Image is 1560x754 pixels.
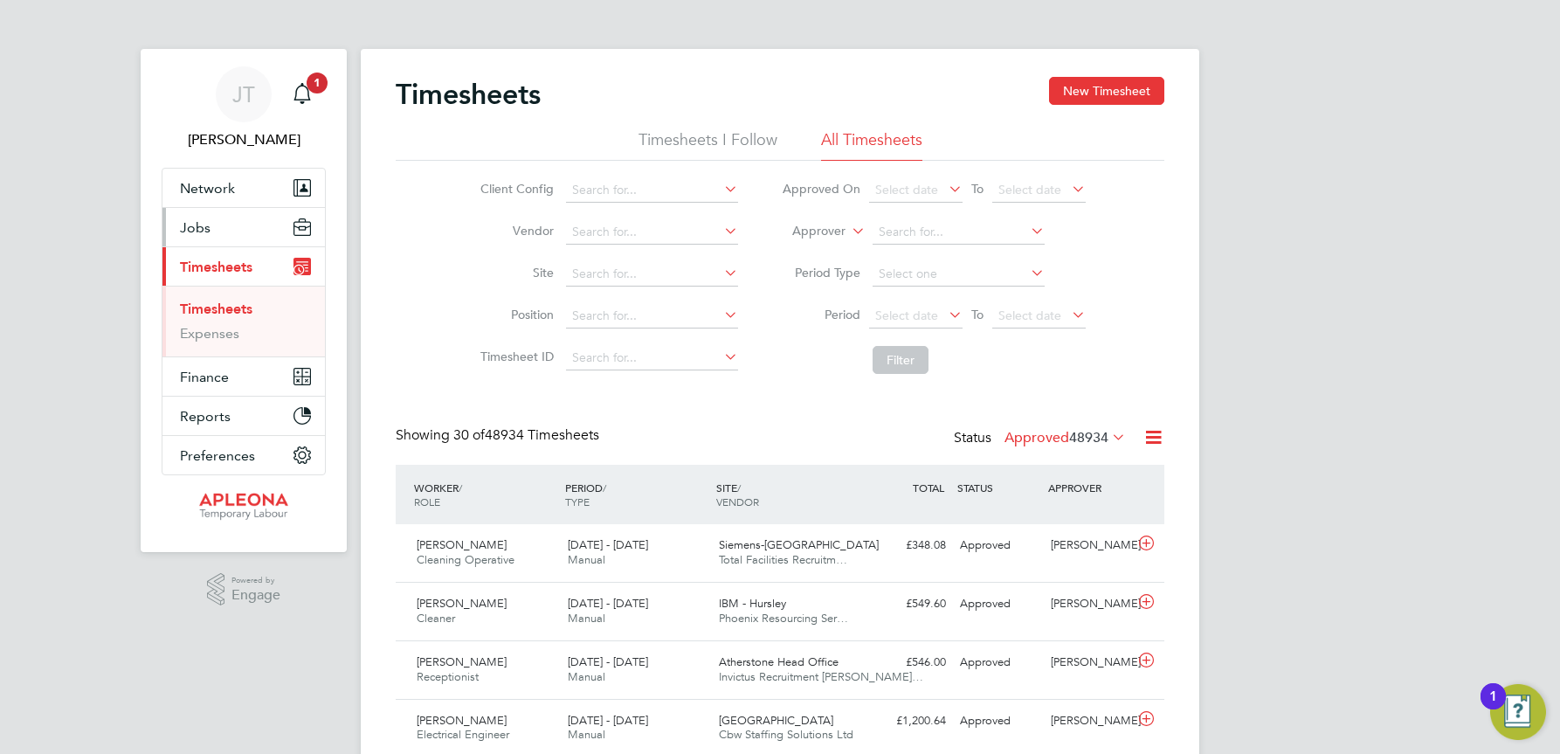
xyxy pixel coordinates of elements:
span: [PERSON_NAME] [417,537,507,552]
nav: Main navigation [141,49,347,552]
a: 1 [285,66,320,122]
div: £348.08 [862,531,953,560]
button: Jobs [162,208,325,246]
span: Total Facilities Recruitm… [719,552,847,567]
span: [DATE] - [DATE] [568,596,648,611]
span: [PERSON_NAME] [417,654,507,669]
button: Finance [162,357,325,396]
div: [PERSON_NAME] [1044,648,1135,677]
span: TYPE [565,495,590,508]
div: Approved [953,648,1044,677]
span: Powered by [231,573,280,588]
span: IBM - Hursley [719,596,786,611]
span: Timesheets [180,259,252,275]
div: £546.00 [862,648,953,677]
label: Period Type [782,265,860,280]
label: Position [475,307,554,322]
img: apleona-logo-retina.png [199,493,288,521]
div: £549.60 [862,590,953,619]
button: Open Resource Center, 1 new notification [1490,684,1546,740]
span: Receptionist [417,669,479,684]
a: Expenses [180,325,239,342]
input: Search for... [566,262,738,287]
div: PERIOD [561,472,712,517]
span: [DATE] - [DATE] [568,537,648,552]
a: Timesheets [180,301,252,317]
a: Go to home page [162,493,326,521]
label: Period [782,307,860,322]
input: Search for... [873,220,1045,245]
span: Manual [568,552,605,567]
div: WORKER [410,472,561,517]
div: Timesheets [162,286,325,356]
span: Select date [998,182,1061,197]
label: Approved [1004,429,1126,446]
span: 48934 Timesheets [453,426,599,444]
span: Select date [998,308,1061,323]
span: Manual [568,727,605,742]
label: Vendor [475,223,554,239]
a: JT[PERSON_NAME] [162,66,326,150]
span: ROLE [414,495,440,508]
label: Site [475,265,554,280]
span: Finance [180,369,229,385]
span: To [966,303,989,326]
span: Engage [231,588,280,603]
a: Powered byEngage [207,573,281,606]
input: Select one [873,262,1045,287]
div: [PERSON_NAME] [1044,531,1135,560]
div: Approved [953,707,1044,736]
button: New Timesheet [1049,77,1164,105]
span: Cleaner [417,611,455,626]
span: Atherstone Head Office [719,654,839,669]
span: VENDOR [716,495,759,508]
div: Status [954,426,1129,451]
span: / [737,481,741,495]
span: [GEOGRAPHIC_DATA] [719,713,833,728]
button: Preferences [162,436,325,474]
button: Network [162,169,325,207]
span: Invictus Recruitment [PERSON_NAME]… [719,669,923,684]
input: Search for... [566,346,738,370]
label: Client Config [475,181,554,197]
span: Electrical Engineer [417,727,509,742]
span: / [603,481,606,495]
div: £1,200.64 [862,707,953,736]
span: / [459,481,462,495]
div: Approved [953,531,1044,560]
div: Showing [396,426,603,445]
button: Timesheets [162,247,325,286]
span: To [966,177,989,200]
span: TOTAL [913,481,944,495]
button: Filter [873,346,928,374]
span: Julie Tante [162,129,326,150]
span: [DATE] - [DATE] [568,654,648,669]
input: Search for... [566,304,738,329]
span: [PERSON_NAME] [417,596,507,611]
span: Network [180,180,235,197]
label: Approver [767,223,846,240]
span: Siemens-[GEOGRAPHIC_DATA] [719,537,879,552]
span: Reports [180,408,231,425]
input: Search for... [566,220,738,245]
span: JT [232,83,255,106]
h2: Timesheets [396,77,541,112]
div: APPROVER [1044,472,1135,503]
div: [PERSON_NAME] [1044,707,1135,736]
label: Timesheet ID [475,349,554,364]
div: SITE [712,472,863,517]
li: Timesheets I Follow [638,129,777,161]
span: Cleaning Operative [417,552,514,567]
span: 30 of [453,426,485,444]
span: Select date [875,182,938,197]
li: All Timesheets [821,129,922,161]
span: Cbw Staffing Solutions Ltd [719,727,853,742]
span: [DATE] - [DATE] [568,713,648,728]
span: Jobs [180,219,211,236]
span: [PERSON_NAME] [417,713,507,728]
span: Preferences [180,447,255,464]
span: Manual [568,611,605,626]
span: Manual [568,669,605,684]
span: 48934 [1069,429,1108,446]
span: Select date [875,308,938,323]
